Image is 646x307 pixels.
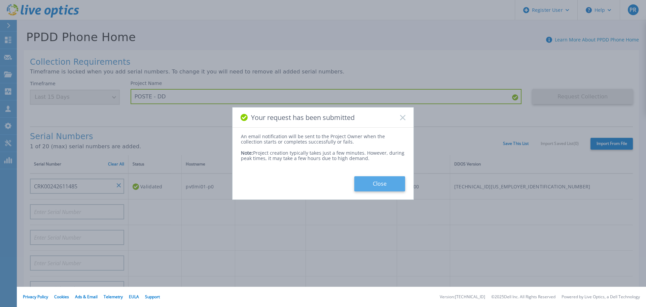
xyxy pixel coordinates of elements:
a: Telemetry [104,294,123,300]
li: Powered by Live Optics, a Dell Technology [562,295,640,299]
a: Support [145,294,160,300]
div: An email notification will be sent to the Project Owner when the collection starts or completes s... [241,134,405,145]
span: Your request has been submitted [251,114,355,121]
span: Note: [241,150,253,156]
li: Version: [TECHNICAL_ID] [440,295,485,299]
div: Project creation typically takes just a few minutes. However, during peak times, it may take a fe... [241,145,405,161]
button: Close [354,176,405,191]
li: © 2025 Dell Inc. All Rights Reserved [491,295,555,299]
a: Privacy Policy [23,294,48,300]
a: Cookies [54,294,69,300]
a: EULA [129,294,139,300]
a: Ads & Email [75,294,98,300]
